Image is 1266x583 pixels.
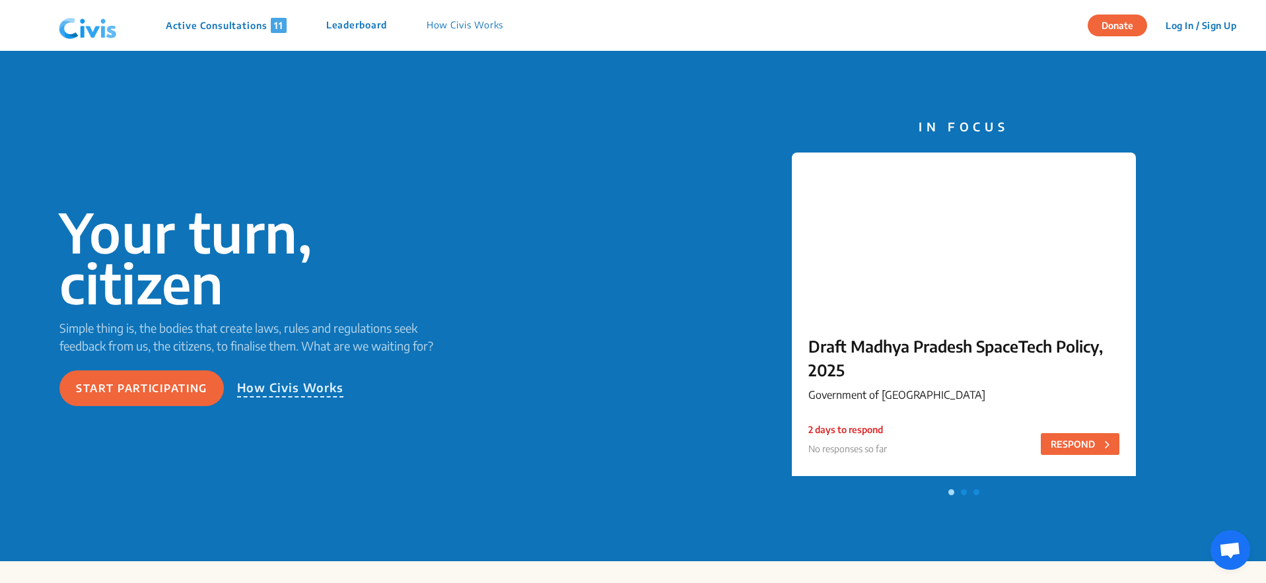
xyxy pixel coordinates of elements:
[166,18,287,33] p: Active Consultations
[808,443,887,454] span: No responses so far
[59,207,461,308] p: Your turn, citizen
[427,18,504,33] p: How Civis Works
[53,6,122,46] img: navlogo.png
[237,378,344,397] p: How Civis Works
[792,153,1136,483] a: Draft Madhya Pradesh SpaceTech Policy, 2025Government of [GEOGRAPHIC_DATA]2 days to respond No re...
[59,370,224,406] button: Start participating
[792,118,1136,135] p: IN FOCUS
[59,319,461,355] p: Simple thing is, the bodies that create laws, rules and regulations seek feedback from us, the ci...
[271,18,287,33] span: 11
[1211,530,1250,570] div: Open chat
[1157,15,1245,36] button: Log In / Sign Up
[1088,18,1157,31] a: Donate
[808,387,1119,403] p: Government of [GEOGRAPHIC_DATA]
[808,423,887,436] p: 2 days to respond
[808,334,1119,382] p: Draft Madhya Pradesh SpaceTech Policy, 2025
[1088,15,1147,36] button: Donate
[326,18,387,33] p: Leaderboard
[1041,433,1119,455] button: RESPOND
